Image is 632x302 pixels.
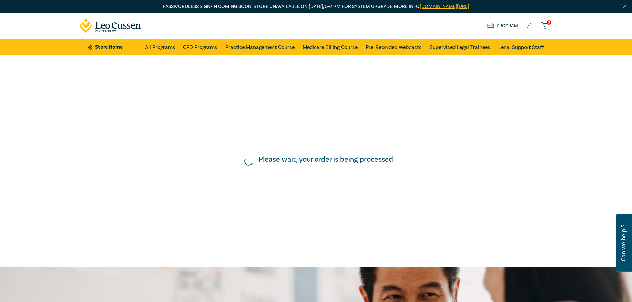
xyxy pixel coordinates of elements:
[303,39,358,55] a: Medicare Billing Course
[622,4,628,9] img: Close
[620,218,627,268] span: Can we help ?
[225,39,295,55] a: Practice Management Course
[145,39,175,55] a: All Programs
[430,39,490,55] a: Supervised Legal Trainees
[88,43,134,51] a: Store Home
[487,22,518,30] a: Program
[259,155,393,164] h5: Please wait, your order is being processed
[420,3,469,10] a: [DOMAIN_NAME][URL]
[498,39,544,55] a: Legal Support Staff
[547,20,551,25] span: 0
[183,39,217,55] a: CPD Programs
[80,3,552,10] p: Passwordless sign-in coming soon! Store unavailable on [DATE], 5–7 PM for system upgrade. More info
[366,39,422,55] a: Pre-Recorded Webcasts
